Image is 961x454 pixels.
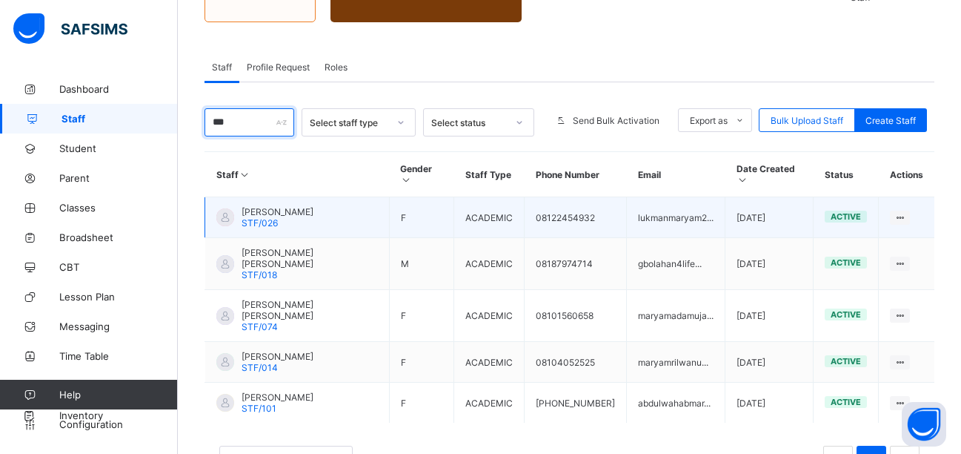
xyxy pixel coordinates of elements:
th: Staff [205,152,390,197]
td: F [389,342,454,383]
td: [PHONE_NUMBER] [525,383,627,424]
td: 08122454932 [525,197,627,238]
td: [DATE] [725,197,814,238]
td: lukmanmaryam2... [627,197,725,238]
span: active [831,309,861,320]
span: STF/018 [242,269,277,280]
span: Help [59,389,177,401]
th: Phone Number [525,152,627,197]
th: Actions [879,152,934,197]
td: ACADEMIC [454,197,525,238]
td: F [389,383,454,424]
i: Sort in Ascending Order [400,174,413,185]
span: Bulk Upload Staff [771,115,843,126]
span: Lesson Plan [59,291,178,303]
span: Classes [59,202,178,214]
span: [PERSON_NAME] [PERSON_NAME] [242,299,378,321]
span: STF/101 [242,403,276,414]
span: active [831,257,861,268]
td: [DATE] [725,290,814,342]
td: ACADEMIC [454,290,525,342]
span: [PERSON_NAME] [242,351,313,362]
span: Create Staff [865,115,916,126]
button: Open asap [902,402,946,447]
td: [DATE] [725,342,814,383]
span: Dashboard [59,83,178,95]
span: [PERSON_NAME] [242,206,313,217]
span: STF/014 [242,362,278,373]
span: [PERSON_NAME] [242,392,313,403]
td: [DATE] [725,383,814,424]
span: active [831,397,861,407]
td: [DATE] [725,238,814,290]
div: Select status [431,117,507,128]
span: Parent [59,172,178,184]
div: Select staff type [310,117,389,128]
td: gbolahan4life... [627,238,725,290]
span: Send Bulk Activation [573,115,659,126]
span: STF/074 [242,321,278,332]
td: ACADEMIC [454,383,525,424]
td: F [389,197,454,238]
td: abdulwahabmar... [627,383,725,424]
i: Sort in Ascending Order [736,174,749,185]
td: F [389,290,454,342]
img: safsims [13,13,127,45]
td: 08104052525 [525,342,627,383]
span: Export as [690,115,728,126]
span: Roles [325,62,348,73]
td: ACADEMIC [454,342,525,383]
td: M [389,238,454,290]
span: Staff [212,62,232,73]
td: maryamadamuja... [627,290,725,342]
td: 08187974714 [525,238,627,290]
span: active [831,356,861,366]
td: maryamrilwanu... [627,342,725,383]
span: [PERSON_NAME] [PERSON_NAME] [242,247,378,269]
th: Email [627,152,725,197]
span: CBT [59,261,178,273]
th: Staff Type [454,152,525,197]
span: Messaging [59,320,178,332]
td: ACADEMIC [454,238,525,290]
span: active [831,211,861,222]
span: Broadsheet [59,231,178,243]
th: Date Created [725,152,814,197]
span: STF/026 [242,217,278,228]
span: Staff [61,113,178,125]
span: Configuration [59,418,177,430]
i: Sort in Ascending Order [239,169,251,180]
td: 08101560658 [525,290,627,342]
span: Student [59,142,178,154]
th: Gender [389,152,454,197]
span: Time Table [59,350,178,362]
th: Status [814,152,879,197]
span: Profile Request [247,62,310,73]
